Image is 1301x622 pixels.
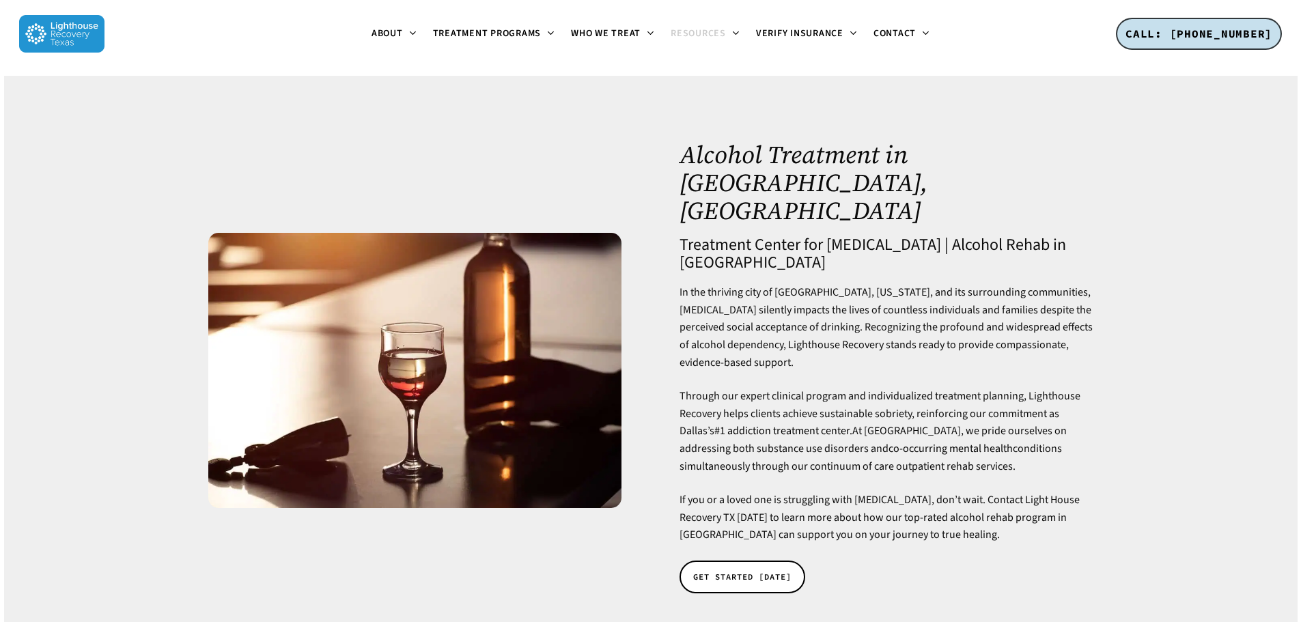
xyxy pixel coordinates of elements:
[571,27,641,40] span: Who We Treat
[748,29,865,40] a: Verify Insurance
[662,29,748,40] a: Resources
[680,388,1093,492] p: Through our expert clinical program and individualized treatment planning, Lighthouse Recovery he...
[693,570,792,584] span: GET STARTED [DATE]
[680,492,1093,544] p: If you or a loved one is struggling with [MEDICAL_DATA], don’t wait. Contact Light House Recovery...
[873,27,916,40] span: Contact
[680,141,1093,225] h1: Alcohol Treatment in [GEOGRAPHIC_DATA], [GEOGRAPHIC_DATA]
[372,27,403,40] span: About
[889,441,1013,456] a: co-occurring mental health
[714,423,852,438] a: #1 addiction treatment center.
[363,29,425,40] a: About
[425,29,563,40] a: Treatment Programs
[563,29,662,40] a: Who We Treat
[19,15,104,53] img: Lighthouse Recovery Texas
[680,284,1093,388] p: In the thriving city of [GEOGRAPHIC_DATA], [US_STATE], and its surrounding communities, [MEDICAL_...
[756,27,843,40] span: Verify Insurance
[671,27,726,40] span: Resources
[433,27,542,40] span: Treatment Programs
[1125,27,1272,40] span: CALL: [PHONE_NUMBER]
[680,236,1093,272] h4: Treatment Center for [MEDICAL_DATA] | Alcohol Rehab in [GEOGRAPHIC_DATA]
[680,561,805,593] a: GET STARTED [DATE]
[1116,18,1282,51] a: CALL: [PHONE_NUMBER]
[865,29,938,40] a: Contact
